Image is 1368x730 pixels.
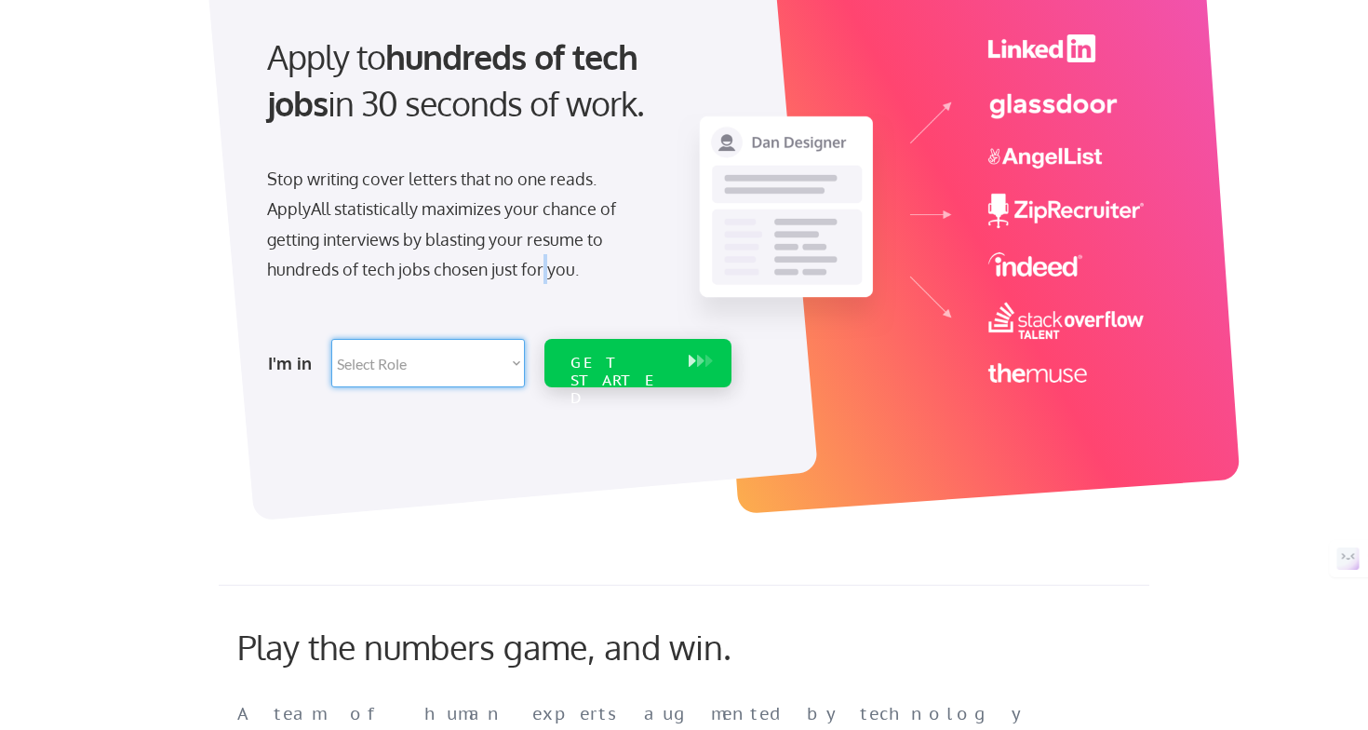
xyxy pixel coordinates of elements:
div: Stop writing cover letters that no one reads. ApplyAll statistically maximizes your chance of get... [267,164,650,285]
div: Play the numbers game, and win. [237,627,814,667]
div: Apply to in 30 seconds of work. [267,34,724,128]
div: I'm in [268,348,320,378]
strong: hundreds of tech jobs [267,35,646,124]
div: GET STARTED [570,354,670,408]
